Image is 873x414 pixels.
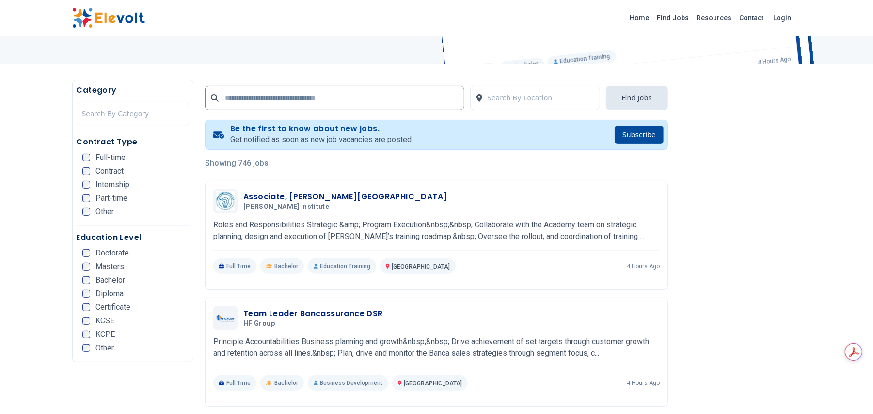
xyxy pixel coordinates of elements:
[77,136,190,148] h5: Contract Type
[243,319,275,328] span: HF Group
[72,8,145,28] img: Elevolt
[82,317,90,325] input: KCSE
[77,84,190,96] h5: Category
[392,263,450,270] span: [GEOGRAPHIC_DATA]
[96,331,115,338] span: KCPE
[96,303,131,311] span: Certificate
[213,189,660,274] a: Shamiri InstituteAssociate, [PERSON_NAME][GEOGRAPHIC_DATA][PERSON_NAME] InstituteRoles and Respon...
[96,290,124,298] span: Diploma
[308,258,376,274] p: Education Training
[82,344,90,352] input: Other
[404,380,462,387] span: [GEOGRAPHIC_DATA]
[96,181,130,189] span: Internship
[82,208,90,216] input: Other
[96,344,114,352] span: Other
[825,367,873,414] iframe: Chat Widget
[626,10,653,26] a: Home
[77,232,190,243] h5: Education Level
[82,194,90,202] input: Part-time
[627,262,660,270] p: 4 hours ago
[96,208,114,216] span: Other
[768,8,797,28] a: Login
[96,167,124,175] span: Contract
[205,158,668,169] p: Showing 746 jobs
[615,126,664,144] button: Subscribe
[213,336,660,359] p: Principle Accountabilities Business planning and growth&nbsp;&nbsp; Drive achievement of set targ...
[230,134,413,145] p: Get notified as soon as new job vacancies are posted.
[82,263,90,271] input: Masters
[213,306,660,391] a: HF GroupTeam Leader Bancassurance DSRHF GroupPrinciple Accountabilities Business planning and gro...
[96,154,126,161] span: Full-time
[230,124,413,134] h4: Be the first to know about new jobs.
[96,317,115,325] span: KCSE
[82,249,90,257] input: Doctorate
[96,249,129,257] span: Doctorate
[82,181,90,189] input: Internship
[653,10,693,26] a: Find Jobs
[216,191,235,211] img: Shamiri Institute
[680,119,801,410] iframe: Advertisement
[213,375,256,391] p: Full Time
[693,10,736,26] a: Resources
[96,276,126,284] span: Bachelor
[96,194,128,202] span: Part-time
[308,375,388,391] p: Business Development
[243,203,329,211] span: [PERSON_NAME] Institute
[736,10,768,26] a: Contact
[82,276,90,284] input: Bachelor
[627,379,660,387] p: 4 hours ago
[213,219,660,242] p: Roles and Responsibilities Strategic &amp; Program Execution&nbsp;&nbsp; Collaborate with the Aca...
[96,263,125,271] span: Masters
[606,86,668,110] button: Find Jobs
[213,258,256,274] p: Full Time
[274,379,298,387] span: Bachelor
[82,290,90,298] input: Diploma
[216,315,235,322] img: HF Group
[82,331,90,338] input: KCPE
[82,167,90,175] input: Contract
[243,308,383,319] h3: Team Leader Bancassurance DSR
[274,262,298,270] span: Bachelor
[243,191,447,203] h3: Associate, [PERSON_NAME][GEOGRAPHIC_DATA]
[82,154,90,161] input: Full-time
[82,303,90,311] input: Certificate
